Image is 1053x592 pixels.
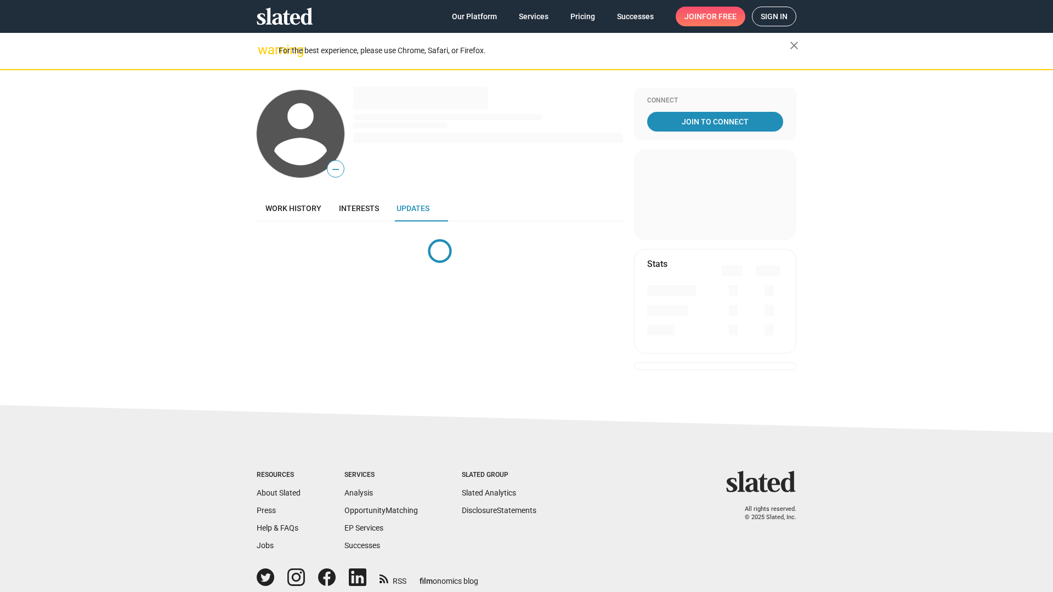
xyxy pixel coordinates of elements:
a: Interests [330,195,388,221]
span: Work history [265,204,321,213]
span: Interests [339,204,379,213]
mat-card-title: Stats [647,258,667,270]
a: filmonomics blog [420,567,478,587]
a: About Slated [257,488,301,497]
div: Services [344,471,418,480]
div: Resources [257,471,301,480]
span: Services [519,7,548,26]
a: EP Services [344,523,383,532]
span: Pricing [570,7,595,26]
a: Press [257,506,276,515]
div: For the best experience, please use Chrome, Safari, or Firefox. [279,43,790,58]
a: Our Platform [443,7,506,26]
a: Work history [257,195,330,221]
span: Join To Connect [649,112,781,132]
a: Jobs [257,541,274,550]
span: — [327,162,344,177]
a: Sign in [752,7,796,26]
span: Sign in [761,7,788,26]
p: All rights reserved. © 2025 Slated, Inc. [733,505,796,521]
a: Services [510,7,557,26]
a: Successes [608,7,663,26]
a: Successes [344,541,380,550]
div: Slated Group [462,471,536,480]
span: Successes [617,7,654,26]
span: Updates [397,204,429,213]
span: Join [684,7,737,26]
a: Analysis [344,488,373,497]
mat-icon: warning [258,43,271,56]
mat-icon: close [788,39,801,52]
a: DisclosureStatements [462,506,536,515]
a: Help & FAQs [257,523,298,532]
span: Our Platform [452,7,497,26]
a: Slated Analytics [462,488,516,497]
a: Updates [388,195,438,221]
span: for free [702,7,737,26]
div: Connect [647,96,783,105]
a: Pricing [562,7,604,26]
a: Join To Connect [647,112,783,132]
a: OpportunityMatching [344,506,418,515]
a: Joinfor free [676,7,745,26]
a: RSS [380,570,406,587]
span: film [420,577,433,585]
